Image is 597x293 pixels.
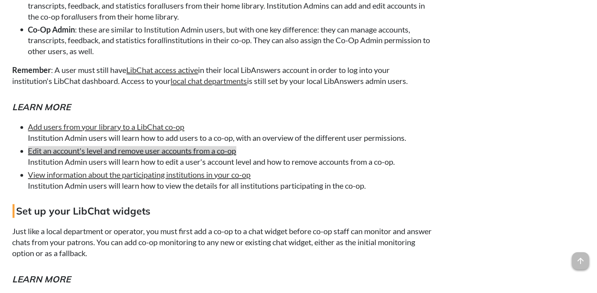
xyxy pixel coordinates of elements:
[28,122,436,144] li: Institution Admin users will learn how to add users to a co-op, with an overview of the different...
[28,24,436,57] li: : these are similar to Institution Admin users, but with one key difference: they can manage acco...
[13,226,436,259] p: Just like a local department or operator, you must first add a co-op to a chat widget before co-o...
[13,66,51,75] strong: Remember
[171,76,247,86] a: local chat departments
[28,146,436,167] li: Institution Admin users will learn how to edit a user's account level and how to remove accounts ...
[158,36,166,45] em: all
[28,170,251,180] a: View information about the participating institutions in your co-op
[72,12,80,21] em: all
[13,273,436,286] h5: Learn more
[13,101,436,114] h5: Learn more
[158,1,166,10] em: all
[13,204,436,218] h4: Set up your LibChat widgets
[13,65,436,87] p: : A user must still have in their local LibAnswers account in order to log into your institution'...
[28,122,185,132] a: Add users from your library to a LibChat co-op
[28,25,75,34] strong: Co-Op Admin
[572,253,589,262] a: arrow_upward
[572,252,589,269] span: arrow_upward
[28,146,236,156] a: Edit an account's level and remove user accounts from a co-op
[127,66,198,75] a: LibChat access active
[28,169,436,191] li: Institution Admin users will learn how to view the details for all institutions participating in ...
